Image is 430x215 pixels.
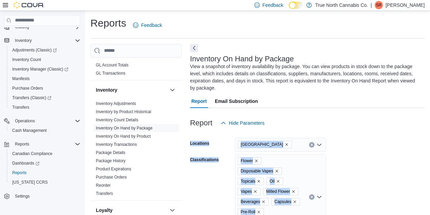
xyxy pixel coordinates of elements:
h3: Inventory On Hand by Package [190,55,294,63]
button: Inventory [12,36,34,45]
span: Adjustments (Classic) [12,47,57,53]
a: Adjustments (Classic) [7,45,83,55]
button: Reports [12,140,32,148]
a: Inventory Count Details [96,118,138,122]
span: Transfers [10,103,80,111]
span: Beverages [238,198,269,205]
span: Transfers (Classic) [12,95,51,101]
button: Operations [12,117,38,125]
a: GL Transactions [96,71,125,76]
button: Hide Parameters [218,116,267,130]
button: Clear input [309,142,314,148]
span: Capsules [274,198,291,205]
label: Classifications [190,157,219,163]
a: Package Details [96,150,125,155]
span: Disposable Vapes [238,167,282,175]
span: Vapes [241,188,252,195]
a: Inventory Manager (Classic) [7,64,83,74]
button: Purchase Orders [7,83,83,93]
button: Inventory [96,87,167,93]
span: SR [376,1,382,9]
button: Manifests [7,74,83,83]
span: Product Expirations [96,166,131,172]
span: Milled Flower [266,188,290,195]
span: [GEOGRAPHIC_DATA] [241,141,283,148]
button: Next [190,44,198,52]
span: Manifests [12,76,30,81]
span: Inventory Count [12,57,41,62]
a: Transfers (Classic) [10,94,54,102]
img: Cova [14,2,44,9]
button: Catalog [12,23,32,31]
span: Reports [10,169,80,177]
span: GL Account Totals [96,62,128,68]
span: Fort Erie [238,141,292,148]
h3: Loyalty [96,207,113,214]
span: Adjustments (Classic) [10,46,80,54]
span: Capsules [271,198,300,205]
button: Remove Pre-Roll from selection in this group [257,210,261,214]
span: Inventory Manager (Classic) [10,65,80,73]
button: Inventory Count [7,55,83,64]
a: Inventory Count [10,56,44,64]
a: Dashboards [10,159,42,167]
span: Manifests [10,75,80,83]
a: Inventory On Hand by Package [96,126,153,130]
span: Washington CCRS [10,178,80,186]
button: Reports [7,168,83,178]
span: Catalog [12,23,80,31]
span: Disposable Vapes [241,168,273,174]
p: True North Cannabis Co. [315,1,368,9]
span: Report [191,94,207,108]
button: Inventory [168,86,176,94]
span: Settings [15,194,30,199]
span: Hide Parameters [229,120,264,126]
div: Finance [90,61,182,80]
button: Remove Capsules from selection in this group [293,200,297,204]
a: Reports [10,169,29,177]
div: Inventory [90,99,182,200]
div: Sara Reeb [375,1,383,9]
span: Settings [12,192,80,200]
button: Clear input [309,194,314,200]
span: Reorder [96,183,110,188]
span: Flower [238,157,261,165]
span: Dashboards [10,159,80,167]
button: Open list of options [316,142,322,148]
a: Purchase Orders [96,175,127,180]
a: [US_STATE] CCRS [10,178,50,186]
span: Inventory Transactions [96,142,137,147]
button: Remove Topicals from selection in this group [257,179,261,183]
span: Vapes [238,188,260,195]
a: Dashboards [7,158,83,168]
button: Catalog [1,22,83,32]
div: View a snapshot of inventory availability by package. You can view products in stock down to the ... [190,63,421,92]
a: Inventory Manager (Classic) [10,65,71,73]
span: Inventory On Hand by Product [96,134,151,139]
span: Canadian Compliance [12,151,52,156]
span: Inventory On Hand by Package [96,125,153,131]
a: GL Account Totals [96,63,128,67]
span: Catalog [15,24,29,30]
span: Cash Management [12,128,47,133]
a: Cash Management [10,126,49,135]
button: Remove Fort Erie from selection in this group [285,142,289,147]
button: Loyalty [168,206,176,214]
a: Inventory Adjustments [96,101,136,106]
span: Purchase Orders [96,174,127,180]
input: Dark Mode [289,2,303,9]
button: Canadian Compliance [7,149,83,158]
h3: Report [190,119,212,127]
span: Transfers [96,191,113,196]
button: [US_STATE] CCRS [7,178,83,187]
button: Remove Beverages from selection in this group [261,200,265,204]
span: Oil [266,178,283,185]
span: Feedback [262,2,283,9]
a: Adjustments (Classic) [10,46,59,54]
span: Reports [12,140,80,148]
a: Reorder [96,183,110,188]
button: Remove Milled Flower from selection in this group [291,189,295,194]
span: Reports [12,170,27,175]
